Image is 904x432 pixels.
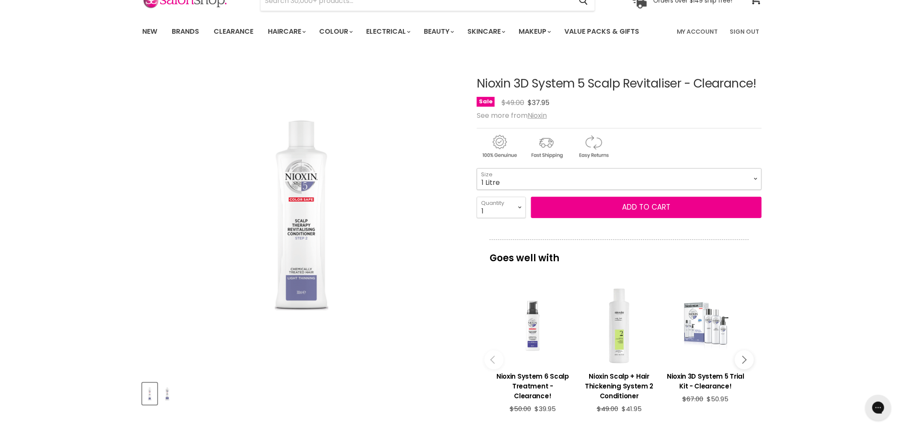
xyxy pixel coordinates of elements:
[534,404,556,413] span: $39.95
[261,23,311,41] a: Haircare
[502,98,524,108] span: $49.00
[477,197,526,218] select: Quantity
[132,19,772,44] nav: Main
[136,23,164,41] a: New
[707,394,729,403] span: $50.95
[667,371,745,391] h3: Nioxin 3D System 5 Trial Kit - Clearance!
[313,23,358,41] a: Colour
[477,97,495,107] span: Sale
[861,392,895,423] iframe: Gorgias live chat messenger
[161,384,174,404] img: Nioxin 3D System 5 Scalp Revitaliser
[672,23,723,41] a: My Account
[142,383,157,405] button: Nioxin 3D System 5 Scalp Revitaliser
[528,98,549,108] span: $37.95
[477,134,522,160] img: genuine.gif
[580,365,658,405] a: View product:Nioxin Scalp + Hair Thickening System 2 Conditioner
[202,66,402,365] img: Nioxin 3D System 5 Scalp Revitaliser
[622,202,671,212] span: Add to cart
[558,23,646,41] a: Value Packs & Gifts
[597,404,618,413] span: $49.00
[417,23,459,41] a: Beauty
[142,56,461,375] div: Nioxin 3D System 5 Scalp Revitaliser - Clearance! image. Click or Scroll to Zoom.
[477,111,547,120] span: See more from
[622,404,642,413] span: $41.95
[571,134,616,160] img: returns.gif
[494,371,572,401] h3: Nioxin System 6 Scalp Treatment - Clearance!
[490,239,749,268] p: Goes well with
[512,23,556,41] a: Makeup
[531,197,762,218] button: Add to cart
[461,23,511,41] a: Skincare
[360,23,416,41] a: Electrical
[580,371,658,401] h3: Nioxin Scalp + Hair Thickening System 2 Conditioner
[510,404,531,413] span: $50.00
[477,77,762,90] h1: Nioxin 3D System 5 Scalp Revitaliser - Clearance!
[528,111,547,120] a: Nioxin
[165,23,205,41] a: Brands
[160,383,175,405] button: Nioxin 3D System 5 Scalp Revitaliser
[667,365,745,395] a: View product:Nioxin 3D System 5 Trial Kit - Clearance!
[141,380,463,405] div: Product thumbnails
[524,134,569,160] img: shipping.gif
[683,394,704,403] span: $67.00
[725,23,765,41] a: Sign Out
[143,384,156,404] img: Nioxin 3D System 5 Scalp Revitaliser
[207,23,260,41] a: Clearance
[136,19,659,44] ul: Main menu
[494,365,572,405] a: View product:Nioxin System 6 Scalp Treatment - Clearance!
